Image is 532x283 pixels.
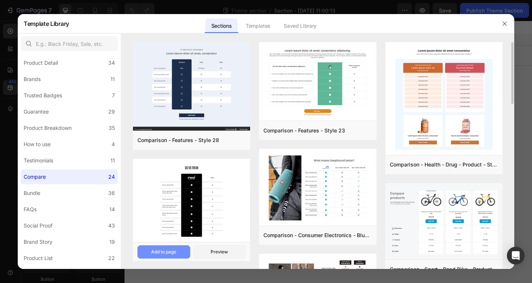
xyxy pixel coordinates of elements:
[24,140,51,149] div: How to use
[110,75,115,84] div: 11
[108,172,115,181] div: 24
[108,107,115,116] div: 29
[390,160,498,169] div: Comparison - Health - Drug - Product - Style 16
[112,91,115,100] div: 7
[259,42,376,122] img: c23.png
[112,140,115,149] div: 4
[263,126,345,135] div: Comparison - Features - Style 23
[24,205,37,214] div: FAQs
[24,107,49,116] div: Guarantee
[278,18,323,33] div: Saved Library
[24,58,58,67] div: Product Detail
[507,247,525,265] div: Open Intercom Messenger
[24,189,40,198] div: Bundle
[133,159,250,244] img: c22.png
[193,245,246,259] button: Preview
[385,42,502,156] img: c16.png
[109,205,115,214] div: 14
[109,124,115,132] div: 35
[137,245,190,259] button: Add to page
[207,35,246,41] div: Drop element here
[385,183,502,261] img: c26.png
[24,172,46,181] div: Compare
[108,58,115,67] div: 34
[108,254,115,263] div: 22
[205,18,238,33] div: Sections
[137,136,219,145] div: Comparison - Features - Style 28
[108,221,115,230] div: 43
[24,156,53,165] div: Testimonials
[24,91,62,100] div: Trusted Badges
[390,265,498,274] div: Comparison - Sport - Road Bike - Product - Style 26
[259,149,376,227] img: c20.png
[108,189,115,198] div: 36
[211,249,228,255] div: Preview
[24,75,41,84] div: Brands
[110,156,115,165] div: 11
[24,237,52,246] div: Brand Story
[24,14,69,33] h2: Template Library
[263,231,372,240] div: Comparison - Consumer Electronics - Bluetooth Speaker - Features - Style 20
[24,124,72,132] div: Product Breakdown
[151,249,176,255] div: Add to page
[24,221,52,230] div: Social Proof
[133,42,250,132] img: c28.png
[21,36,118,51] input: E.g.: Black Friday, Sale, etc.
[240,18,276,33] div: Templates
[24,254,53,263] div: Product List
[109,237,115,246] div: 19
